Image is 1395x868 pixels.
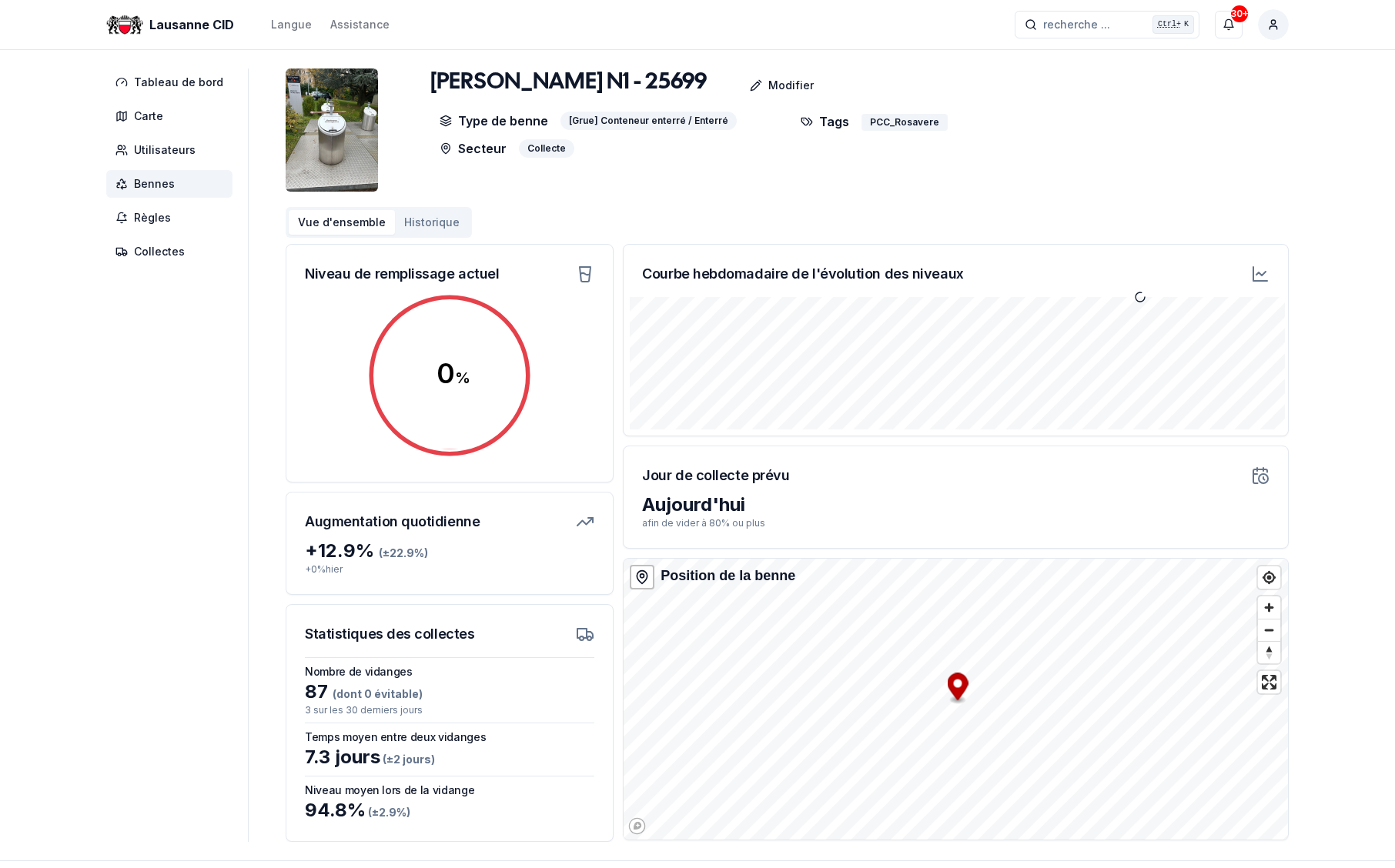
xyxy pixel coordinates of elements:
button: Enter fullscreen [1258,671,1280,693]
div: Langue [271,17,312,32]
span: Règles [134,210,171,225]
a: Mapbox logo [628,817,646,835]
span: Reset bearing to north [1258,642,1280,663]
img: Lausanne CID Logo [106,6,143,43]
span: Tableau de bord [134,75,223,90]
button: Reset bearing to north [1258,641,1280,663]
a: Tableau de bord [106,68,239,96]
h3: Augmentation quotidienne [305,511,480,532]
button: Langue [271,15,312,34]
div: PCC_Rosavere [861,114,948,131]
h3: Nombre de vidanges [305,664,594,679]
span: recherche ... [1043,17,1110,32]
a: Assistance [330,15,390,34]
span: (± 2.9 %) [366,806,410,819]
span: Utilisateurs [134,142,196,158]
span: Carte [134,108,163,124]
div: Aujourd'hui [642,492,1270,517]
button: Historique [395,210,469,235]
span: Lausanne CID [149,15,234,34]
p: Secteur [440,139,507,158]
button: Find my location [1258,566,1280,589]
span: (± 22.9 %) [379,546,428,559]
div: Collecte [519,139,574,158]
span: (± 2 jours ) [380,753,435,766]
button: Zoom in [1258,596,1280,619]
div: [Grue] Conteneur enterré / Enterré [560,112,737,130]
button: Zoom out [1258,619,1280,641]
h3: Temps moyen entre deux vidanges [305,729,594,745]
button: Vue d'ensemble [289,210,395,235]
a: Collectes [106,238,239,265]
div: 30+ [1231,5,1248,22]
canvas: Map [624,559,1291,840]
a: Utilisateurs [106,136,239,164]
p: afin de vider à 80% ou plus [642,517,1270,529]
a: Lausanne CID [106,15,240,34]
div: 94.8 % [305,798,594,823]
p: + 0 % hier [305,563,594,576]
div: 7.3 jours [305,745,594,770]
span: Collectes [134,244,185,259]
h3: Niveau de remplissage actuel [305,263,499,285]
h3: Statistiques des collectes [305,623,474,645]
button: recherche ...Ctrl+K [1015,11,1199,38]
div: Position de la benne [661,565,795,586]
h3: Jour de collecte prévu [642,465,789,486]
h1: [PERSON_NAME] N1 - 25699 [430,68,707,96]
p: 3 sur les 30 derniers jours [305,704,594,716]
img: bin Image [286,68,378,192]
span: Bennes [134,176,175,192]
h3: Niveau moyen lors de la vidange [305,783,594,798]
a: Carte [106,102,239,130]
a: Règles [106,204,239,232]
a: Bennes [106,170,239,198]
a: Modifier [707,70,826,101]
div: Map marker [948,673,968,705]
span: Zoom out [1258,619,1280,641]
p: Modifier [768,78,814,93]
p: Tags [801,112,849,131]
h3: Courbe hebdomadaire de l'évolution des niveaux [642,263,963,285]
div: 87 [305,679,594,704]
button: 30+ [1215,11,1243,38]
span: (dont 0 évitable) [328,687,423,700]
div: + 12.9 % [305,539,594,563]
p: Type de benne [440,112,548,130]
